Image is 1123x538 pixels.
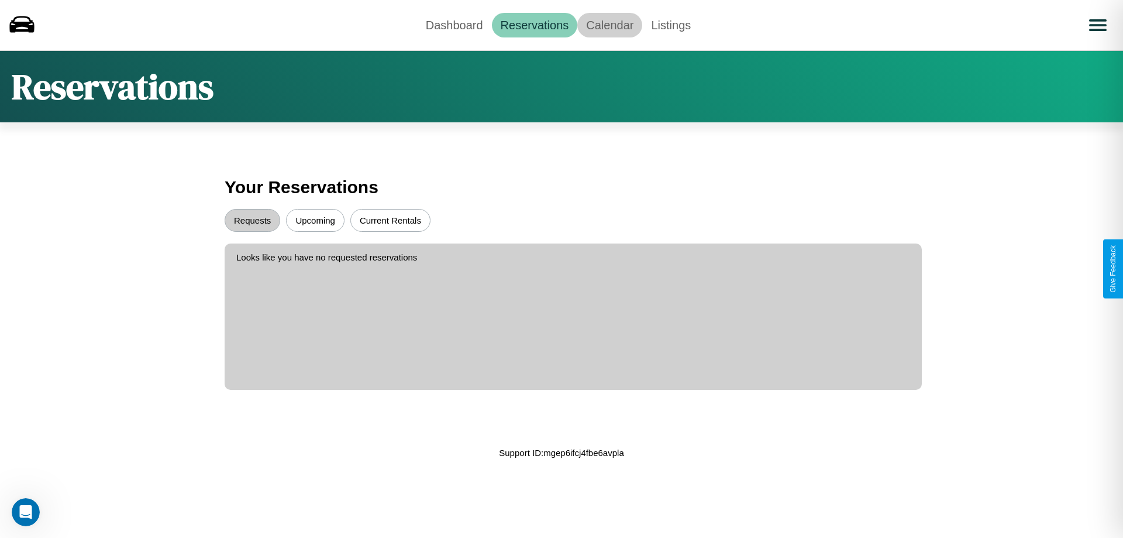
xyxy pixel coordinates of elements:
[12,63,213,111] h1: Reservations
[350,209,430,232] button: Current Rentals
[225,172,898,203] h3: Your Reservations
[236,249,910,265] p: Looks like you have no requested reservations
[286,209,345,232] button: Upcoming
[642,13,700,37] a: Listings
[225,209,280,232] button: Requests
[499,445,623,461] p: Support ID: mgep6ifcj4fbe6avpla
[417,13,492,37] a: Dashboard
[577,13,642,37] a: Calendar
[492,13,578,37] a: Reservations
[1081,9,1114,42] button: Open menu
[1109,245,1117,293] div: Give Feedback
[12,498,40,526] iframe: Intercom live chat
